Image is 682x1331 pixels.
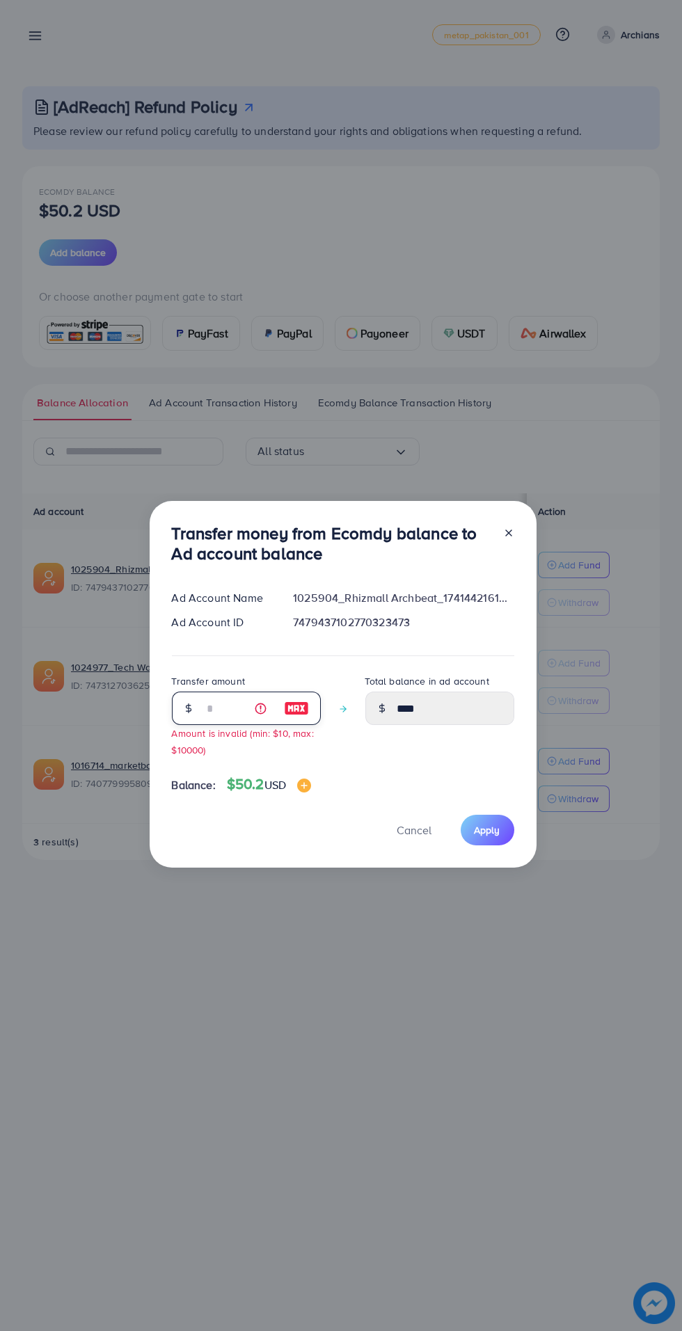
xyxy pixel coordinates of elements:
[461,815,514,845] button: Apply
[161,590,283,606] div: Ad Account Name
[365,674,489,688] label: Total balance in ad account
[161,614,283,630] div: Ad Account ID
[227,776,311,793] h4: $50.2
[282,614,525,630] div: 7479437102770323473
[284,700,309,717] img: image
[264,777,286,792] span: USD
[172,523,492,564] h3: Transfer money from Ecomdy balance to Ad account balance
[172,777,216,793] span: Balance:
[397,822,432,838] span: Cancel
[380,815,450,845] button: Cancel
[172,726,314,756] small: Amount is invalid (min: $10, max: $10000)
[297,779,311,792] img: image
[282,590,525,606] div: 1025904_Rhizmall Archbeat_1741442161001
[172,674,245,688] label: Transfer amount
[475,823,500,837] span: Apply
